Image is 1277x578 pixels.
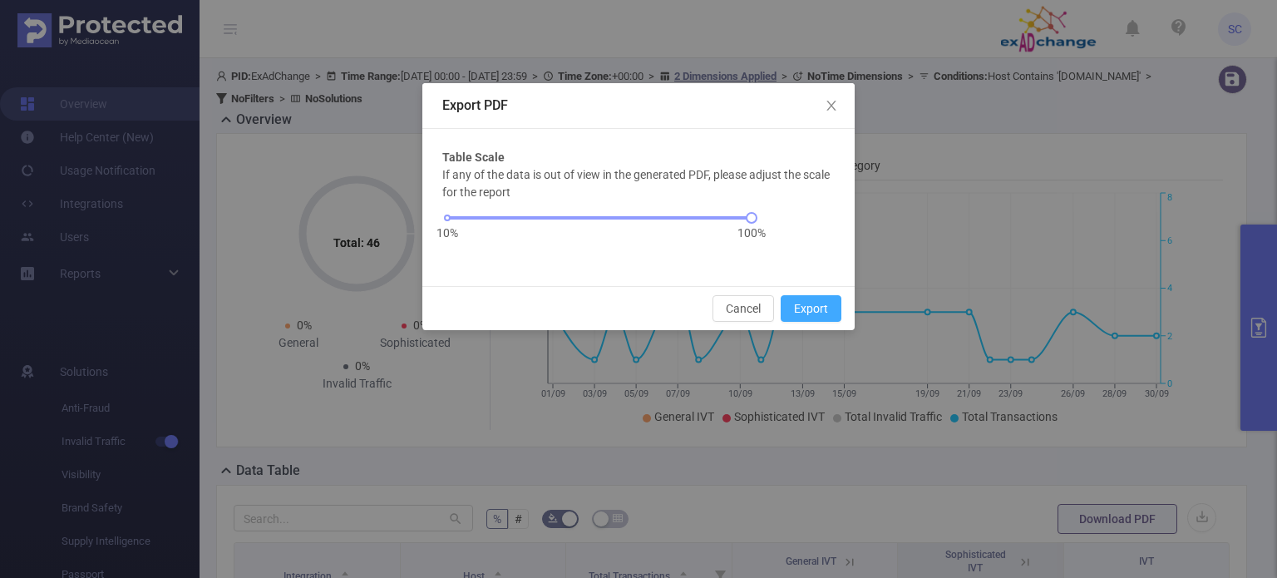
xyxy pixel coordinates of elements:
[442,96,835,115] div: Export PDF
[436,225,458,242] span: 10%
[712,295,774,322] button: Cancel
[808,83,855,130] button: Close
[737,225,766,242] span: 100%
[442,149,505,166] b: Table Scale
[825,99,838,112] i: icon: close
[781,295,841,322] button: Export
[442,166,835,201] p: If any of the data is out of view in the generated PDF, please adjust the scale for the report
